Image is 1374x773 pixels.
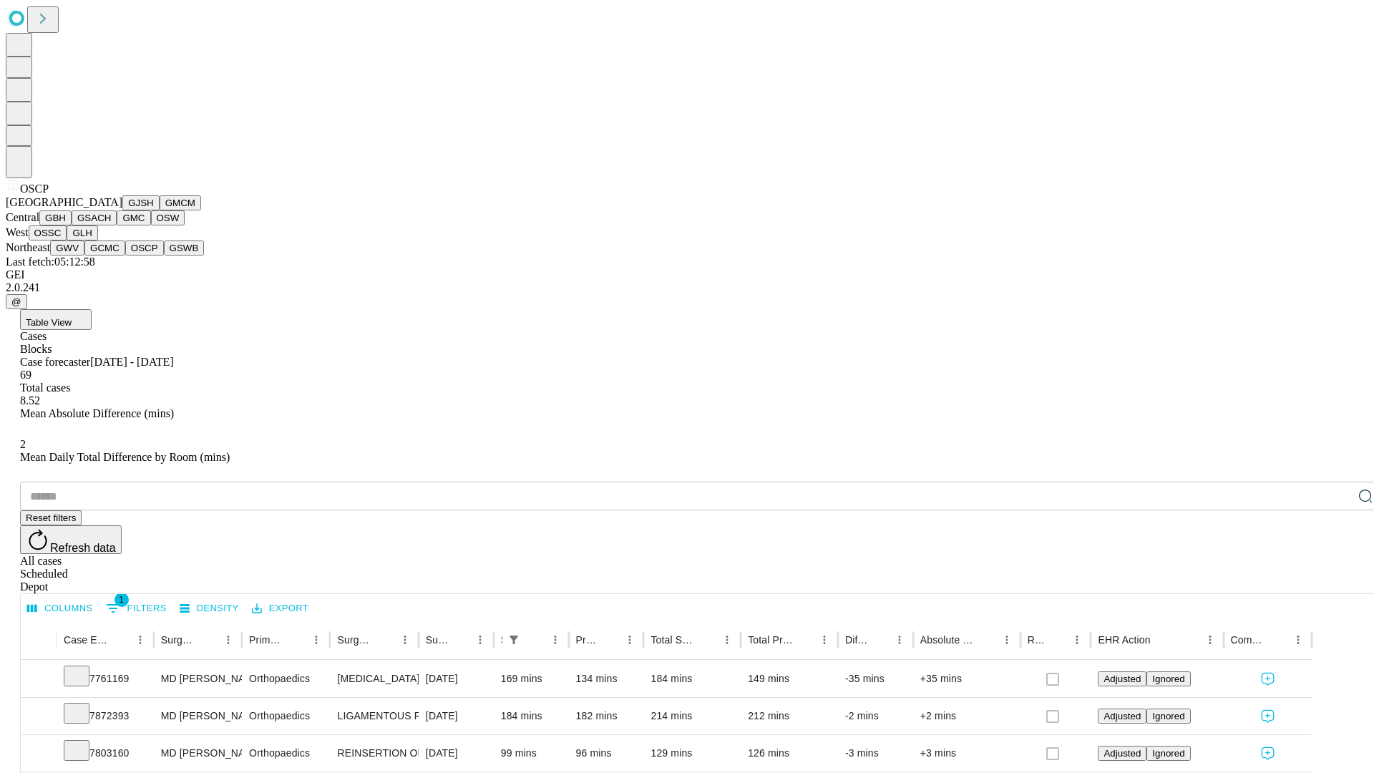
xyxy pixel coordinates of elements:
[50,240,84,256] button: GWV
[576,634,599,646] div: Predicted In Room Duration
[6,281,1368,294] div: 2.0.241
[110,630,130,650] button: Sort
[64,661,147,697] div: 7761169
[114,593,129,607] span: 1
[20,309,92,330] button: Table View
[248,598,312,620] button: Export
[1098,671,1146,686] button: Adjusted
[26,512,76,523] span: Reset filters
[50,542,116,554] span: Refresh data
[1268,630,1288,650] button: Sort
[426,661,487,697] div: [DATE]
[501,634,502,646] div: Scheduled In Room Duration
[6,211,39,223] span: Central
[814,630,834,650] button: Menu
[620,630,640,650] button: Menu
[748,634,793,646] div: Total Predicted Duration
[1152,711,1184,721] span: Ignored
[977,630,997,650] button: Sort
[20,407,174,419] span: Mean Absolute Difference (mins)
[306,630,326,650] button: Menu
[651,698,734,734] div: 214 mins
[161,698,235,734] div: MD [PERSON_NAME] Iv [PERSON_NAME]
[600,630,620,650] button: Sort
[576,698,637,734] div: 182 mins
[337,698,411,734] div: LIGAMENTOUS RECONSTRUCTION KNEE EXTRA ARTICULAR
[24,598,97,620] button: Select columns
[1067,630,1087,650] button: Menu
[920,698,1013,734] div: +2 mins
[920,634,975,646] div: Absolute Difference
[470,630,490,650] button: Menu
[1098,746,1146,761] button: Adjusted
[1098,634,1150,646] div: EHR Action
[525,630,545,650] button: Sort
[20,451,230,463] span: Mean Daily Total Difference by Room (mins)
[161,735,235,772] div: MD [PERSON_NAME] Iv [PERSON_NAME]
[67,225,97,240] button: GLH
[20,394,40,407] span: 8.52
[176,598,243,620] button: Density
[125,240,164,256] button: OSCP
[1288,630,1308,650] button: Menu
[1231,634,1267,646] div: Comments
[1146,746,1190,761] button: Ignored
[717,630,737,650] button: Menu
[651,634,696,646] div: Total Scheduled Duration
[1028,634,1046,646] div: Resolved in EHR
[426,735,487,772] div: [DATE]
[395,630,415,650] button: Menu
[64,735,147,772] div: 7803160
[450,630,470,650] button: Sort
[504,630,524,650] button: Show filters
[890,630,910,650] button: Menu
[84,240,125,256] button: GCMC
[6,241,50,253] span: Northeast
[102,597,170,620] button: Show filters
[198,630,218,650] button: Sort
[64,634,109,646] div: Case Epic Id
[845,698,906,734] div: -2 mins
[28,704,49,729] button: Expand
[845,634,868,646] div: Difference
[20,510,82,525] button: Reset filters
[576,735,637,772] div: 96 mins
[1152,748,1184,759] span: Ignored
[20,438,26,450] span: 2
[997,630,1017,650] button: Menu
[6,256,95,268] span: Last fetch: 05:12:58
[218,630,238,650] button: Menu
[249,698,323,734] div: Orthopaedics
[249,735,323,772] div: Orthopaedics
[6,196,122,208] span: [GEOGRAPHIC_DATA]
[794,630,814,650] button: Sort
[337,735,411,772] div: REINSERTION OF RUPTURED BICEP OR TRICEP TENDON DISTAL
[426,698,487,734] div: [DATE]
[1146,709,1190,724] button: Ignored
[748,661,831,697] div: 149 mins
[845,661,906,697] div: -35 mins
[11,296,21,307] span: @
[920,661,1013,697] div: +35 mins
[501,661,562,697] div: 169 mins
[337,661,411,697] div: [MEDICAL_DATA] W/ ACETABULOPLASTY
[72,210,117,225] button: GSACH
[39,210,72,225] button: GBH
[6,226,29,238] span: West
[1098,709,1146,724] button: Adjusted
[1200,630,1220,650] button: Menu
[1103,711,1141,721] span: Adjusted
[697,630,717,650] button: Sort
[1146,671,1190,686] button: Ignored
[28,667,49,692] button: Expand
[545,630,565,650] button: Menu
[28,742,49,767] button: Expand
[29,225,67,240] button: OSSC
[920,735,1013,772] div: +3 mins
[90,356,173,368] span: [DATE] - [DATE]
[337,634,373,646] div: Surgery Name
[869,630,890,650] button: Sort
[651,661,734,697] div: 184 mins
[161,634,197,646] div: Surgeon Name
[117,210,150,225] button: GMC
